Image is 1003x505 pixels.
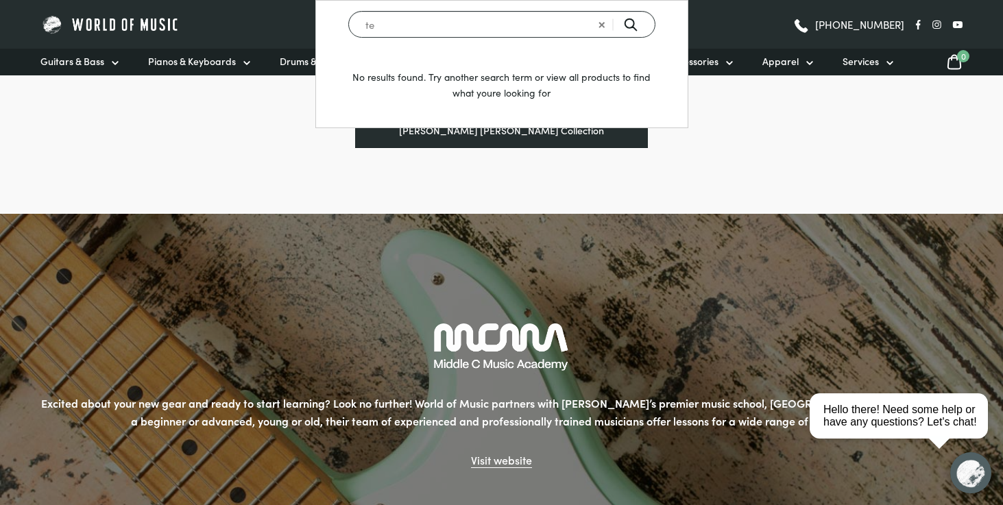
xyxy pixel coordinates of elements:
p: Excited about your new gear and ready to start learning? Look no further! World of Music partners... [40,395,963,430]
img: World of Music [40,14,181,35]
span: Clear [590,10,614,16]
span: Pianos & Keyboards [148,54,236,69]
span: Drums & Percussion [280,54,366,69]
span: Services [843,54,879,69]
span: [PHONE_NUMBER] [815,19,904,29]
span: Accessories [668,54,718,69]
a: [PERSON_NAME] [PERSON_NAME] Collection [355,112,648,148]
span: Guitars & Bass [40,54,104,69]
iframe: Chat with our support team [804,354,1003,505]
div: No results found. Try another search term or view all products to find what youre looking for [316,1,688,127]
a: [PHONE_NUMBER] [793,14,904,35]
span: Apparel [762,54,799,69]
input: Search for a product ... [348,11,655,38]
span: 0 [957,50,969,62]
a: Visit website [471,452,532,468]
